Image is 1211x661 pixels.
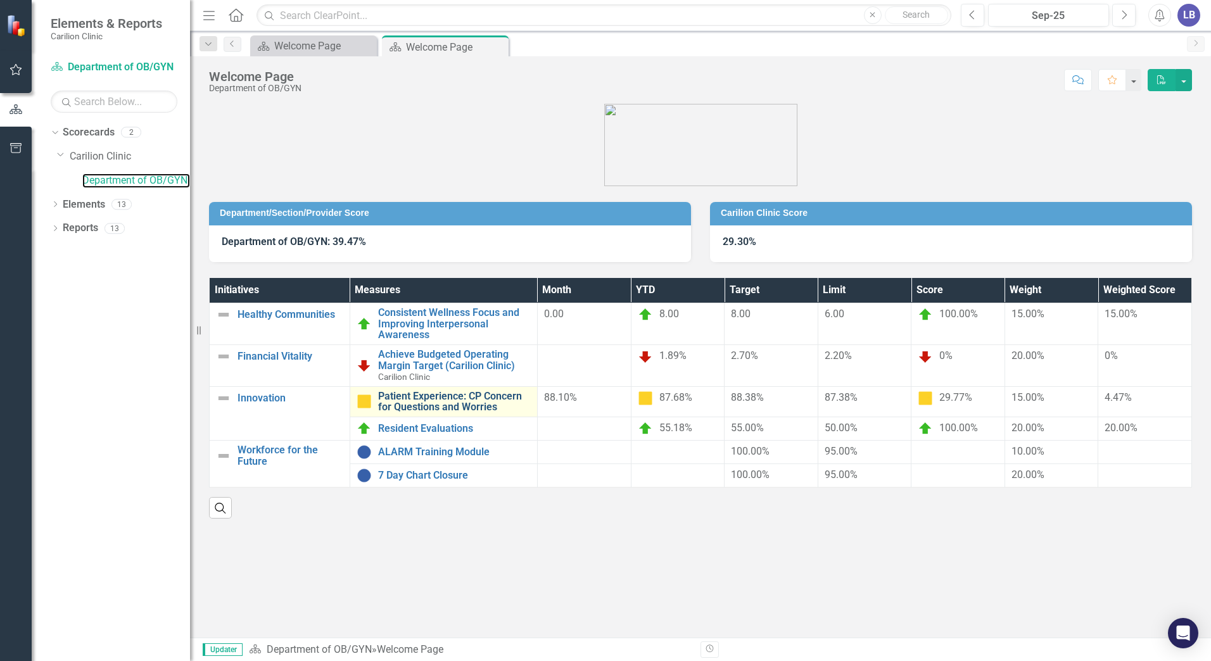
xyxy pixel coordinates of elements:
[210,440,350,487] td: Double-Click to Edit Right Click for Context Menu
[1011,391,1044,403] span: 15.00%
[350,463,537,487] td: Double-Click to Edit Right Click for Context Menu
[378,349,531,371] a: Achieve Budgeted Operating Margin Target (Carilion Clinic)
[378,307,531,341] a: Consistent Wellness Focus and Improving Interpersonal Awareness
[406,39,505,55] div: Welcome Page
[731,469,770,481] span: 100.00%
[544,308,564,320] span: 0.00
[1177,4,1200,27] button: LB
[939,391,972,403] span: 29.77%
[357,394,372,409] img: Caution
[1168,618,1198,648] div: Open Intercom Messenger
[731,349,758,362] span: 2.70%
[885,6,948,24] button: Search
[203,643,243,656] span: Updater
[1011,308,1044,320] span: 15.00%
[350,440,537,463] td: Double-Click to Edit Right Click for Context Menu
[210,386,350,440] td: Double-Click to Edit Right Click for Context Menu
[825,445,858,457] span: 95.00%
[659,308,679,320] span: 8.00
[988,4,1109,27] button: Sep-25
[378,470,531,481] a: 7 Day Chart Closure
[111,199,132,210] div: 13
[378,391,531,413] a: Patient Experience: CP Concern for Questions and Worries
[209,70,301,84] div: Welcome Page
[939,349,953,362] span: 0%
[220,208,685,218] h3: Department/Section/Provider Score
[357,421,372,436] img: On Target
[939,308,978,320] span: 100.00%
[721,208,1186,218] h3: Carilion Clinic Score
[1105,349,1118,362] span: 0%
[216,349,231,364] img: Not Defined
[238,309,343,320] a: Healthy Communities
[210,345,350,387] td: Double-Click to Edit Right Click for Context Menu
[63,198,105,212] a: Elements
[82,173,190,188] a: Department of OB/GYN
[253,38,374,54] a: Welcome Page
[216,307,231,322] img: Not Defined
[825,422,858,434] span: 50.00%
[357,317,372,332] img: On Target
[638,349,653,364] img: Below Plan
[1105,308,1138,320] span: 15.00%
[51,60,177,75] a: Department of OB/GYN
[222,236,366,248] strong: Department of OB/GYN: 39.47%
[918,421,933,436] img: On Target
[357,358,372,373] img: Below Plan
[1105,391,1132,403] span: 4.47%
[6,14,29,36] img: ClearPoint Strategy
[209,84,301,93] div: Department of OB/GYN
[731,308,751,320] span: 8.00
[216,391,231,406] img: Not Defined
[249,643,691,657] div: »
[357,468,372,483] img: No Information
[121,127,141,138] div: 2
[638,307,653,322] img: On Target
[51,16,162,31] span: Elements & Reports
[825,469,858,481] span: 95.00%
[992,8,1105,23] div: Sep-25
[918,307,933,322] img: On Target
[274,38,374,54] div: Welcome Page
[731,391,764,403] span: 88.38%
[825,308,844,320] span: 6.00
[659,391,692,403] span: 87.68%
[63,125,115,140] a: Scorecards
[918,391,933,406] img: Caution
[638,421,653,436] img: On Target
[604,104,797,186] img: carilion%20clinic%20logo%202.0.png
[350,303,537,345] td: Double-Click to Edit Right Click for Context Menu
[63,221,98,236] a: Reports
[659,422,692,434] span: 55.18%
[216,448,231,463] img: Not Defined
[257,4,951,27] input: Search ClearPoint...
[825,391,858,403] span: 87.38%
[378,446,531,458] a: ALARM Training Module
[638,391,653,406] img: Caution
[267,643,372,655] a: Department of OB/GYN
[51,31,162,41] small: Carilion Clinic
[903,9,930,20] span: Search
[939,422,978,434] span: 100.00%
[238,393,343,404] a: Innovation
[377,643,443,655] div: Welcome Page
[723,236,756,248] strong: 29.30%
[378,372,430,382] span: Carilion Clinic
[731,445,770,457] span: 100.00%
[918,349,933,364] img: Below Plan
[544,391,577,403] span: 88.10%
[1105,422,1138,434] span: 20.00%
[105,223,125,234] div: 13
[378,423,531,434] a: Resident Evaluations
[825,349,852,362] span: 2.20%
[238,444,343,467] a: Workforce for the Future
[350,386,537,417] td: Double-Click to Edit Right Click for Context Menu
[350,417,537,440] td: Double-Click to Edit Right Click for Context Menu
[51,91,177,113] input: Search Below...
[1011,422,1044,434] span: 20.00%
[659,349,687,362] span: 1.89%
[357,444,372,460] img: No Information
[1011,445,1044,457] span: 10.00%
[210,303,350,345] td: Double-Click to Edit Right Click for Context Menu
